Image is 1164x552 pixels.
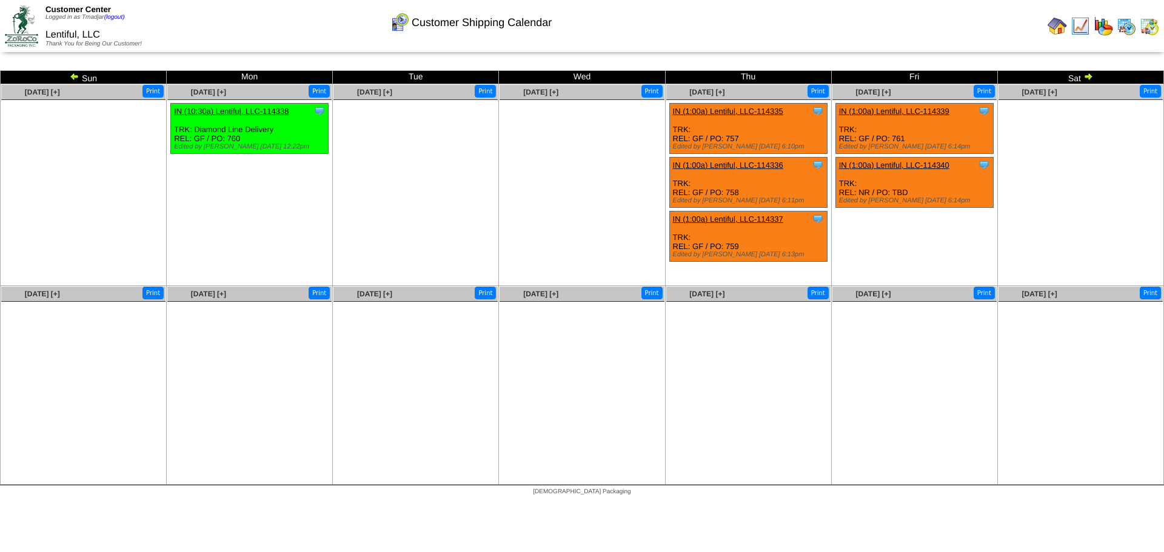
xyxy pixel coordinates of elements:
td: Sun [1,71,167,84]
a: [DATE] [+] [191,290,226,298]
button: Print [808,85,829,98]
a: IN (10:30a) Lentiful, LLC-114338 [174,107,289,116]
a: (logout) [104,14,125,21]
img: home.gif [1048,16,1067,36]
td: Fri [831,71,997,84]
div: Edited by [PERSON_NAME] [DATE] 6:14pm [839,143,993,150]
button: Print [475,287,496,299]
button: Print [1140,85,1161,98]
a: IN (1:00a) Lentiful, LLC-114336 [673,161,783,170]
img: arrowleft.gif [70,71,79,81]
a: [DATE] [+] [689,88,724,96]
div: Edited by [PERSON_NAME] [DATE] 6:11pm [673,197,827,204]
img: graph.gif [1094,16,1113,36]
img: Tooltip [812,105,824,117]
button: Print [475,85,496,98]
a: [DATE] [+] [191,88,226,96]
span: [DEMOGRAPHIC_DATA] Packaging [533,488,630,495]
img: Tooltip [812,159,824,171]
img: calendarprod.gif [1117,16,1136,36]
img: Tooltip [978,159,990,171]
td: Tue [333,71,499,84]
div: Edited by [PERSON_NAME] [DATE] 6:14pm [839,197,993,204]
button: Print [1140,287,1161,299]
div: TRK: REL: NR / PO: TBD [835,158,993,208]
div: TRK: REL: GF / PO: 757 [669,104,827,154]
a: [DATE] [+] [1022,290,1057,298]
button: Print [641,287,663,299]
button: Print [309,287,330,299]
a: [DATE] [+] [855,290,891,298]
button: Print [142,85,164,98]
div: TRK: REL: GF / PO: 759 [669,211,827,262]
a: [DATE] [+] [689,290,724,298]
img: Tooltip [978,105,990,117]
span: Logged in as Tmadjar [45,14,125,21]
span: Thank You for Being Our Customer! [45,41,142,47]
div: TRK: REL: GF / PO: 758 [669,158,827,208]
div: Edited by [PERSON_NAME] [DATE] 6:10pm [673,143,827,150]
td: Mon [167,71,333,84]
td: Sat [997,71,1163,84]
span: Customer Center [45,5,111,14]
a: [DATE] [+] [25,290,60,298]
a: IN (1:00a) Lentiful, LLC-114339 [839,107,949,116]
a: [DATE] [+] [357,88,392,96]
a: IN (1:00a) Lentiful, LLC-114340 [839,161,949,170]
img: Tooltip [313,105,326,117]
button: Print [808,287,829,299]
button: Print [974,287,995,299]
a: [DATE] [+] [1022,88,1057,96]
button: Print [142,287,164,299]
a: IN (1:00a) Lentiful, LLC-114335 [673,107,783,116]
a: [DATE] [+] [855,88,891,96]
button: Print [641,85,663,98]
a: [DATE] [+] [523,88,558,96]
button: Print [309,85,330,98]
div: TRK: REL: GF / PO: 761 [835,104,993,154]
a: IN (1:00a) Lentiful, LLC-114337 [673,214,783,224]
span: Lentiful, LLC [45,30,100,40]
td: Wed [499,71,665,84]
img: arrowright.gif [1083,71,1093,81]
td: Thu [665,71,831,84]
a: [DATE] [+] [25,88,60,96]
img: calendarcustomer.gif [390,13,409,32]
a: [DATE] [+] [357,290,392,298]
button: Print [974,85,995,98]
span: Customer Shipping Calendar [412,16,552,29]
img: Tooltip [812,213,824,225]
div: TRK: Diamond Line Delivery REL: GF / PO: 760 [171,104,329,154]
img: ZoRoCo_Logo(Green%26Foil)%20jpg.webp [5,5,38,46]
a: [DATE] [+] [523,290,558,298]
img: line_graph.gif [1071,16,1090,36]
div: Edited by [PERSON_NAME] [DATE] 6:13pm [673,251,827,258]
img: calendarinout.gif [1140,16,1159,36]
div: Edited by [PERSON_NAME] [DATE] 12:22pm [174,143,328,150]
